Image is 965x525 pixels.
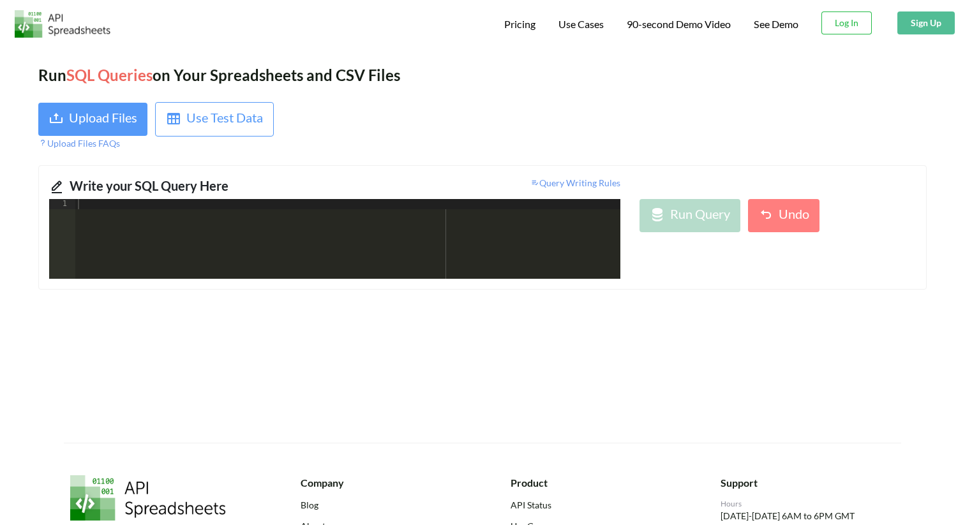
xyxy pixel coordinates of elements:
[38,138,120,149] span: Upload Files FAQs
[155,102,274,137] button: Use Test Data
[558,18,604,30] span: Use Cases
[721,498,895,510] div: Hours
[748,199,819,232] button: Undo
[186,108,263,131] div: Use Test Data
[301,498,475,512] a: Blog
[301,475,475,491] div: Company
[69,108,137,131] div: Upload Files
[38,64,927,87] div: Run on Your Spreadsheets and CSV Files
[754,18,798,31] a: See Demo
[511,498,685,512] a: API Status
[530,177,620,188] span: Query Writing Rules
[66,66,153,84] span: SQL Queries
[721,475,895,491] div: Support
[38,103,147,136] button: Upload Files
[627,19,731,29] span: 90-second Demo Video
[70,475,226,520] img: API Spreadsheets Logo
[721,510,895,522] p: [DATE]-[DATE] 6AM to 6PM GMT
[640,199,740,232] button: Run Query
[70,176,325,199] div: Write your SQL Query Here
[897,11,955,34] button: Sign Up
[504,18,535,30] span: Pricing
[15,10,110,38] img: Logo.png
[670,204,730,227] div: Run Query
[511,475,685,491] div: Product
[49,199,75,209] div: 1
[821,11,872,34] button: Log In
[779,204,809,227] div: Undo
